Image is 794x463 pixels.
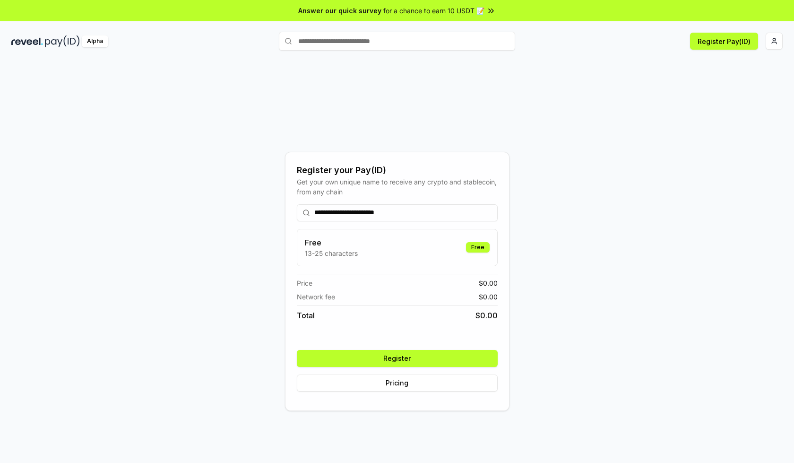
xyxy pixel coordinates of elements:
h3: Free [305,237,358,248]
span: $ 0.00 [479,292,498,302]
p: 13-25 characters [305,248,358,258]
img: pay_id [45,35,80,47]
div: Alpha [82,35,108,47]
div: Register your Pay(ID) [297,164,498,177]
div: Get your own unique name to receive any crypto and stablecoin, from any chain [297,177,498,197]
img: reveel_dark [11,35,43,47]
span: Answer our quick survey [298,6,381,16]
span: $ 0.00 [479,278,498,288]
span: $ 0.00 [475,310,498,321]
span: for a chance to earn 10 USDT 📝 [383,6,484,16]
button: Register [297,350,498,367]
button: Register Pay(ID) [690,33,758,50]
span: Total [297,310,315,321]
span: Price [297,278,312,288]
div: Free [466,242,490,253]
button: Pricing [297,375,498,392]
span: Network fee [297,292,335,302]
